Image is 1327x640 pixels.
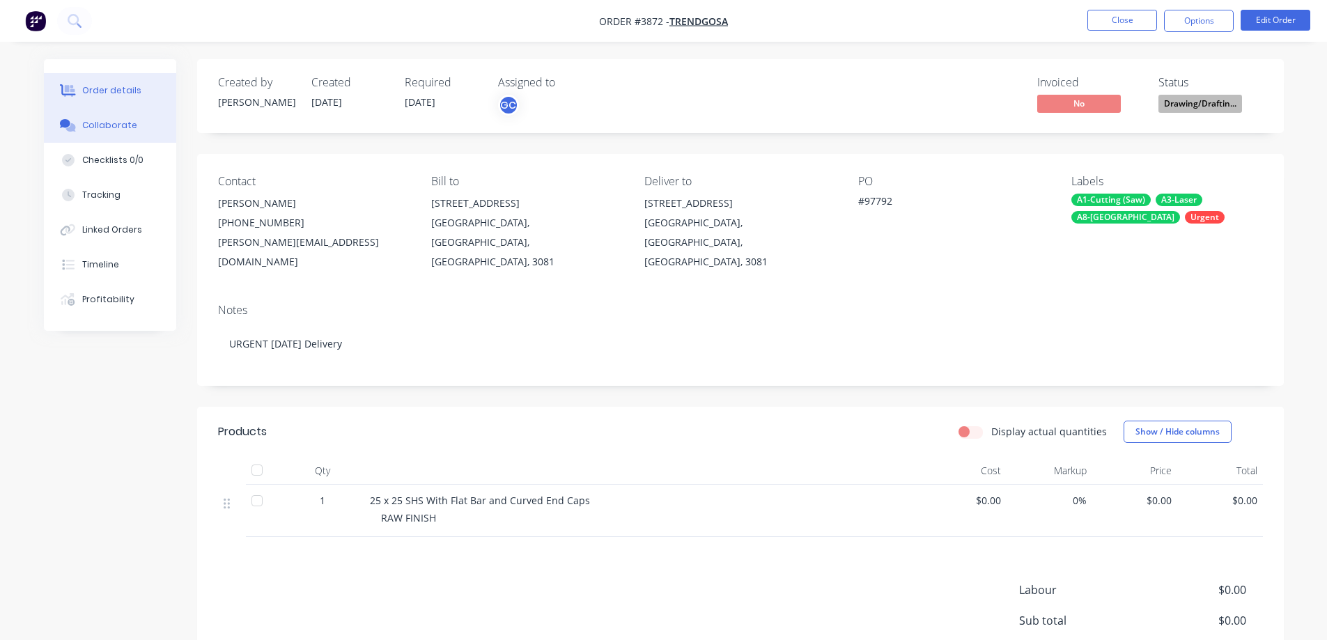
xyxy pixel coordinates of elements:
[922,457,1007,485] div: Cost
[669,15,728,28] a: Trendgosa
[1071,175,1262,188] div: Labels
[1158,95,1242,116] button: Drawing/Draftin...
[1177,457,1263,485] div: Total
[1164,10,1234,32] button: Options
[1037,76,1142,89] div: Invoiced
[1158,95,1242,112] span: Drawing/Draftin...
[218,233,409,272] div: [PERSON_NAME][EMAIL_ADDRESS][DOMAIN_NAME]
[82,189,121,201] div: Tracking
[1185,211,1225,224] div: Urgent
[218,322,1263,365] div: URGENT [DATE] Delivery
[381,511,436,524] span: RAW FINISH
[218,423,267,440] div: Products
[320,493,325,508] span: 1
[311,76,388,89] div: Created
[1071,194,1151,206] div: A1-Cutting (Saw)
[218,213,409,233] div: [PHONE_NUMBER]
[218,76,295,89] div: Created by
[44,108,176,143] button: Collaborate
[25,10,46,31] img: Factory
[1142,582,1245,598] span: $0.00
[218,194,409,272] div: [PERSON_NAME][PHONE_NUMBER][PERSON_NAME][EMAIL_ADDRESS][DOMAIN_NAME]
[218,304,1263,317] div: Notes
[858,175,1049,188] div: PO
[858,194,1032,213] div: #97792
[218,194,409,213] div: [PERSON_NAME]
[644,175,835,188] div: Deliver to
[82,119,137,132] div: Collaborate
[82,84,141,97] div: Order details
[498,95,519,116] button: GC
[927,493,1002,508] span: $0.00
[218,175,409,188] div: Contact
[644,213,835,272] div: [GEOGRAPHIC_DATA], [GEOGRAPHIC_DATA], [GEOGRAPHIC_DATA], 3081
[431,213,622,272] div: [GEOGRAPHIC_DATA], [GEOGRAPHIC_DATA], [GEOGRAPHIC_DATA], 3081
[599,15,669,28] span: Order #3872 -
[1183,493,1257,508] span: $0.00
[44,212,176,247] button: Linked Orders
[1142,612,1245,629] span: $0.00
[1098,493,1172,508] span: $0.00
[1087,10,1157,31] button: Close
[1092,457,1178,485] div: Price
[1019,612,1143,629] span: Sub total
[431,175,622,188] div: Bill to
[44,73,176,108] button: Order details
[370,494,590,507] span: 25 x 25 SHS With Flat Bar and Curved End Caps
[1019,582,1143,598] span: Labour
[311,95,342,109] span: [DATE]
[218,95,295,109] div: [PERSON_NAME]
[498,76,637,89] div: Assigned to
[431,194,622,272] div: [STREET_ADDRESS][GEOGRAPHIC_DATA], [GEOGRAPHIC_DATA], [GEOGRAPHIC_DATA], 3081
[1071,211,1180,224] div: A8-[GEOGRAPHIC_DATA]
[1012,493,1087,508] span: 0%
[82,154,143,166] div: Checklists 0/0
[44,282,176,317] button: Profitability
[405,95,435,109] span: [DATE]
[82,224,142,236] div: Linked Orders
[1156,194,1202,206] div: A3-Laser
[644,194,835,272] div: [STREET_ADDRESS][GEOGRAPHIC_DATA], [GEOGRAPHIC_DATA], [GEOGRAPHIC_DATA], 3081
[1241,10,1310,31] button: Edit Order
[991,424,1107,439] label: Display actual quantities
[82,293,134,306] div: Profitability
[44,143,176,178] button: Checklists 0/0
[1124,421,1232,443] button: Show / Hide columns
[281,457,364,485] div: Qty
[1158,76,1263,89] div: Status
[1007,457,1092,485] div: Markup
[44,247,176,282] button: Timeline
[644,194,835,213] div: [STREET_ADDRESS]
[44,178,176,212] button: Tracking
[1037,95,1121,112] span: No
[431,194,622,213] div: [STREET_ADDRESS]
[405,76,481,89] div: Required
[82,258,119,271] div: Timeline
